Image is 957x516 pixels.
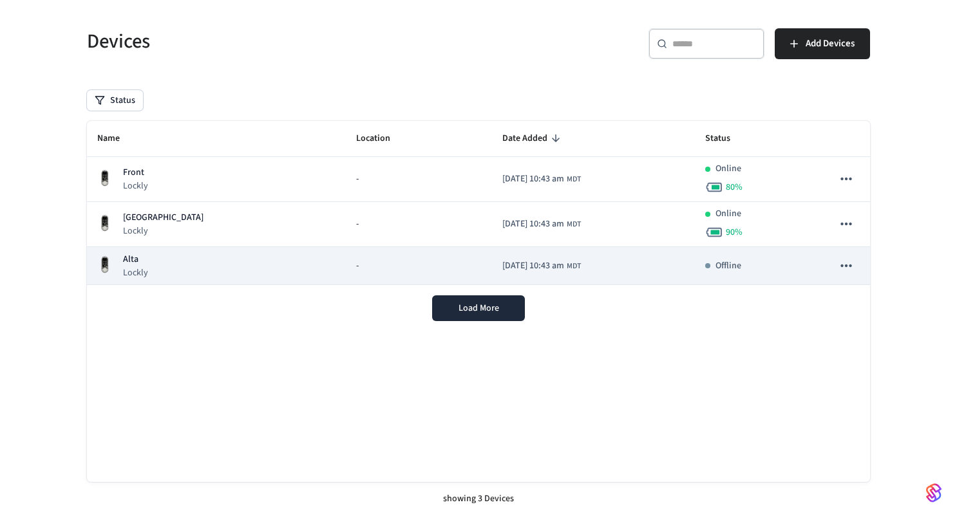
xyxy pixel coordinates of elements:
[356,129,407,149] span: Location
[705,129,747,149] span: Status
[123,266,148,279] p: Lockly
[87,90,143,111] button: Status
[87,482,870,516] div: showing 3 Devices
[502,217,581,231] div: America/Denver
[502,259,581,273] div: America/Denver
[567,219,581,230] span: MDT
[726,181,743,194] span: 80 %
[567,261,581,272] span: MDT
[97,214,113,233] img: Lockly Vision Lock, Front
[502,259,564,273] span: [DATE] 10:43 am
[123,225,204,237] p: Lockly
[806,35,855,52] span: Add Devices
[502,217,564,231] span: [DATE] 10:43 am
[97,255,113,274] img: Lockly Vision Lock, Front
[123,211,204,225] p: [GEOGRAPHIC_DATA]
[123,253,148,266] p: Alta
[97,169,113,188] img: Lockly Vision Lock, Front
[87,28,471,55] h5: Devices
[356,217,359,231] span: -
[567,174,581,185] span: MDT
[502,129,564,149] span: Date Added
[123,180,148,192] p: Lockly
[715,162,741,176] p: Online
[926,483,942,503] img: SeamLogoGradient.69752ec5.svg
[356,259,359,273] span: -
[502,172,564,186] span: [DATE] 10:43 am
[123,166,148,180] p: Front
[356,172,359,186] span: -
[502,172,581,186] div: America/Denver
[432,295,525,321] button: Load More
[715,259,741,273] p: Offline
[87,121,870,285] table: sticky table
[775,28,870,59] button: Add Devices
[97,129,137,149] span: Name
[715,207,741,221] p: Online
[726,226,743,239] span: 90 %
[459,302,499,315] span: Load More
